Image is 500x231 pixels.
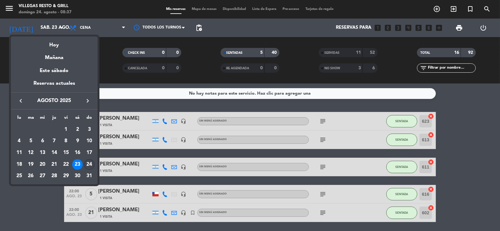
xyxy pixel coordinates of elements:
[26,171,36,181] div: 26
[61,148,71,158] div: 15
[72,135,84,147] td: 9 de agosto de 2025
[61,171,71,181] div: 29
[72,124,84,135] td: 2 de agosto de 2025
[83,114,95,124] th: domingo
[37,147,48,159] td: 13 de agosto de 2025
[37,136,48,146] div: 6
[37,159,48,170] div: 20
[72,159,84,170] td: 23 de agosto de 2025
[15,97,26,105] button: keyboard_arrow_left
[48,159,60,170] td: 21 de agosto de 2025
[84,159,94,170] div: 24
[17,97,24,105] i: keyboard_arrow_left
[11,36,98,49] div: Hoy
[83,170,95,182] td: 31 de agosto de 2025
[37,171,48,181] div: 27
[60,135,72,147] td: 8 de agosto de 2025
[26,159,36,170] div: 19
[60,114,72,124] th: viernes
[48,114,60,124] th: jueves
[25,114,37,124] th: martes
[49,159,59,170] div: 21
[11,62,98,79] div: Este sábado
[48,147,60,159] td: 14 de agosto de 2025
[37,159,48,170] td: 20 de agosto de 2025
[37,170,48,182] td: 27 de agosto de 2025
[13,159,25,170] td: 18 de agosto de 2025
[49,148,59,158] div: 14
[72,159,83,170] div: 23
[84,148,94,158] div: 17
[72,136,83,146] div: 9
[60,147,72,159] td: 15 de agosto de 2025
[61,124,71,135] div: 1
[25,170,37,182] td: 26 de agosto de 2025
[48,170,60,182] td: 28 de agosto de 2025
[37,114,48,124] th: miércoles
[61,159,71,170] div: 22
[13,114,25,124] th: lunes
[84,171,94,181] div: 31
[25,159,37,170] td: 19 de agosto de 2025
[14,171,24,181] div: 25
[13,124,60,135] td: AGO.
[14,136,24,146] div: 4
[82,97,93,105] button: keyboard_arrow_right
[60,124,72,135] td: 1 de agosto de 2025
[26,97,82,105] span: agosto 2025
[13,135,25,147] td: 4 de agosto de 2025
[83,124,95,135] td: 3 de agosto de 2025
[72,171,83,181] div: 30
[25,135,37,147] td: 5 de agosto de 2025
[72,148,83,158] div: 16
[11,79,98,92] div: Reservas actuales
[48,135,60,147] td: 7 de agosto de 2025
[14,159,24,170] div: 18
[60,159,72,170] td: 22 de agosto de 2025
[83,159,95,170] td: 24 de agosto de 2025
[26,148,36,158] div: 12
[84,97,91,105] i: keyboard_arrow_right
[83,147,95,159] td: 17 de agosto de 2025
[26,136,36,146] div: 5
[14,148,24,158] div: 11
[13,147,25,159] td: 11 de agosto de 2025
[72,147,84,159] td: 16 de agosto de 2025
[84,124,94,135] div: 3
[13,170,25,182] td: 25 de agosto de 2025
[84,136,94,146] div: 10
[83,135,95,147] td: 10 de agosto de 2025
[72,170,84,182] td: 30 de agosto de 2025
[37,135,48,147] td: 6 de agosto de 2025
[61,136,71,146] div: 8
[49,171,59,181] div: 28
[72,114,84,124] th: sábado
[25,147,37,159] td: 12 de agosto de 2025
[11,49,98,62] div: Mañana
[72,124,83,135] div: 2
[37,148,48,158] div: 13
[49,136,59,146] div: 7
[60,170,72,182] td: 29 de agosto de 2025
